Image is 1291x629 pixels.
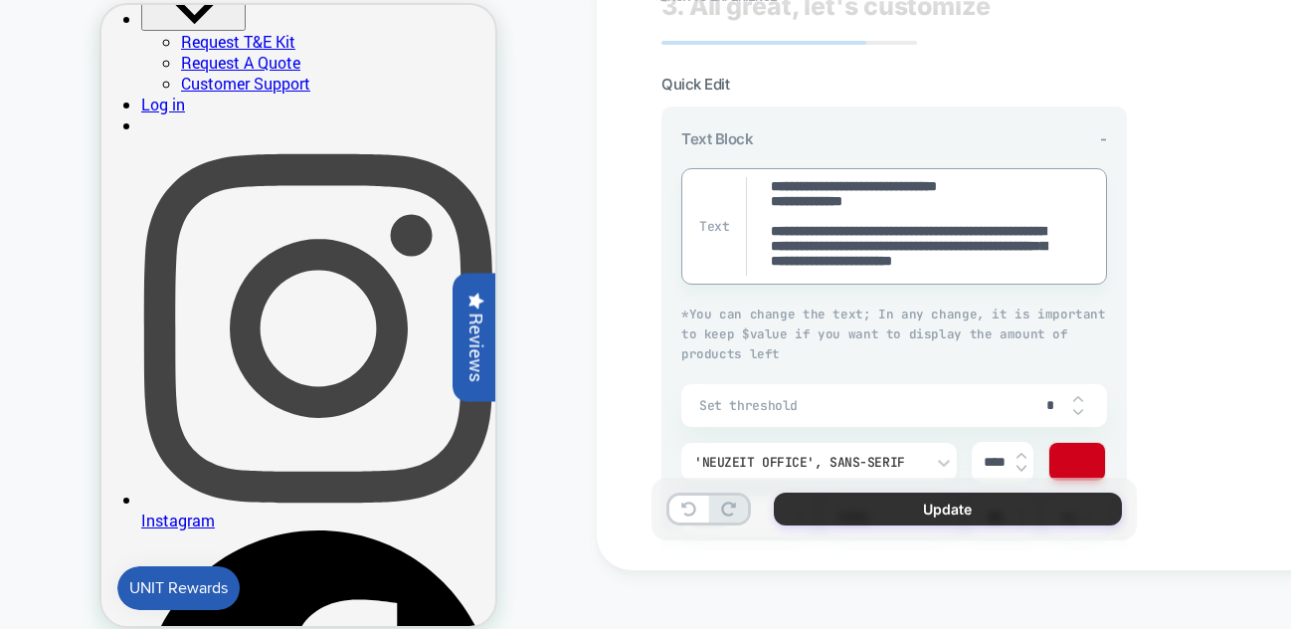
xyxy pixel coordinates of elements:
[699,218,724,235] span: Text
[1073,408,1083,416] img: down
[661,75,729,94] span: Quick Edit
[40,89,84,109] a: Log in
[40,505,113,525] span: Instagram
[80,47,199,68] a: Request A Quote
[681,129,753,148] span: Text Block
[80,26,194,47] a: Request T&E Kit
[694,454,924,471] div: 'Neuzeit Office', sans-serif
[1016,452,1026,460] img: up
[80,68,209,89] a: Customer Support
[774,493,1122,525] button: Update
[1100,129,1107,148] span: -
[1016,465,1026,473] img: down
[351,268,394,396] div: Reviews
[16,561,139,605] iframe: Button to open loyalty program pop-up
[681,306,1106,362] span: * You can change the text; In any change, it is important to keep $value if you want to display t...
[1073,395,1083,403] img: up
[40,484,394,525] a: Instagram
[699,397,1029,414] span: Set threshold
